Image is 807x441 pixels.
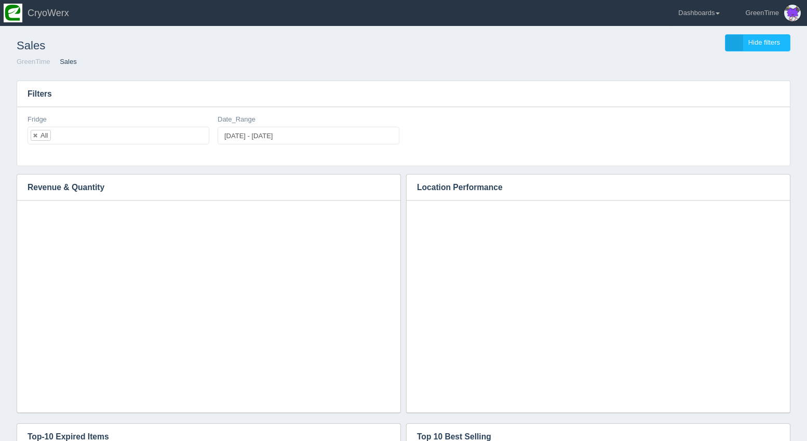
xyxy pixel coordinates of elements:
label: Fridge [28,115,47,125]
h3: Location Performance [407,175,774,201]
a: Hide filters [725,34,790,51]
div: All [41,132,48,139]
img: Profile Picture [784,5,801,21]
li: Sales [52,57,77,67]
h3: Filters [17,81,790,107]
label: Date_Range [218,115,255,125]
img: so2zg2bv3y2ub16hxtjr.png [4,4,22,22]
a: GreenTime [17,58,50,65]
div: GreenTime [745,3,779,23]
span: Hide filters [748,38,780,46]
span: CryoWerx [28,8,69,18]
h3: Revenue & Quantity [17,175,385,201]
h1: Sales [17,34,403,57]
